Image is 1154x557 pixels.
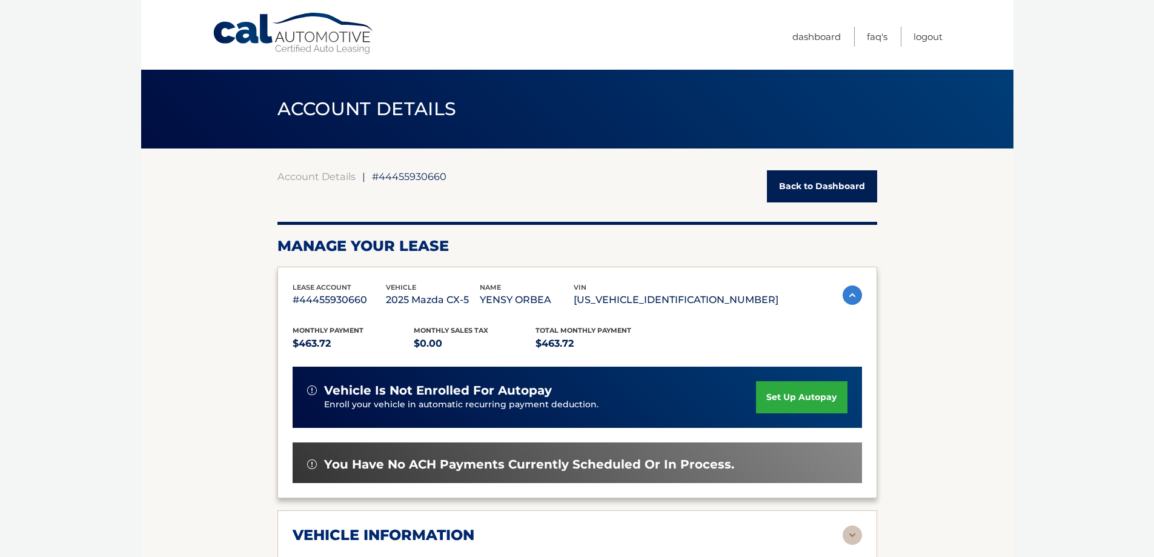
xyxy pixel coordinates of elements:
a: Back to Dashboard [767,170,877,202]
span: vehicle is not enrolled for autopay [324,383,552,398]
span: You have no ACH payments currently scheduled or in process. [324,457,734,472]
p: #44455930660 [293,292,386,309]
p: $0.00 [414,335,536,352]
img: alert-white.svg [307,385,317,395]
p: $463.72 [536,335,657,352]
p: YENSY ORBEA [480,292,574,309]
a: Account Details [277,170,356,182]
img: alert-white.svg [307,459,317,469]
a: Logout [914,27,943,47]
a: Dashboard [792,27,841,47]
span: vehicle [386,283,416,292]
span: vin [574,283,586,292]
p: [US_VEHICLE_IDENTIFICATION_NUMBER] [574,292,778,309]
span: | [362,170,365,182]
h2: vehicle information [293,526,474,544]
a: FAQ's [867,27,887,47]
span: Monthly Payment [293,326,363,335]
img: accordion-active.svg [843,285,862,305]
p: $463.72 [293,335,414,352]
img: accordion-rest.svg [843,525,862,545]
span: Total Monthly Payment [536,326,631,335]
span: name [480,283,501,292]
span: #44455930660 [372,170,446,182]
a: set up autopay [756,381,847,413]
p: 2025 Mazda CX-5 [386,292,480,309]
span: ACCOUNT DETAILS [277,98,457,120]
a: Cal Automotive [212,12,376,55]
span: Monthly sales Tax [414,326,488,335]
span: lease account [293,283,351,292]
p: Enroll your vehicle in automatic recurring payment deduction. [324,398,757,412]
h2: Manage Your Lease [277,237,877,255]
